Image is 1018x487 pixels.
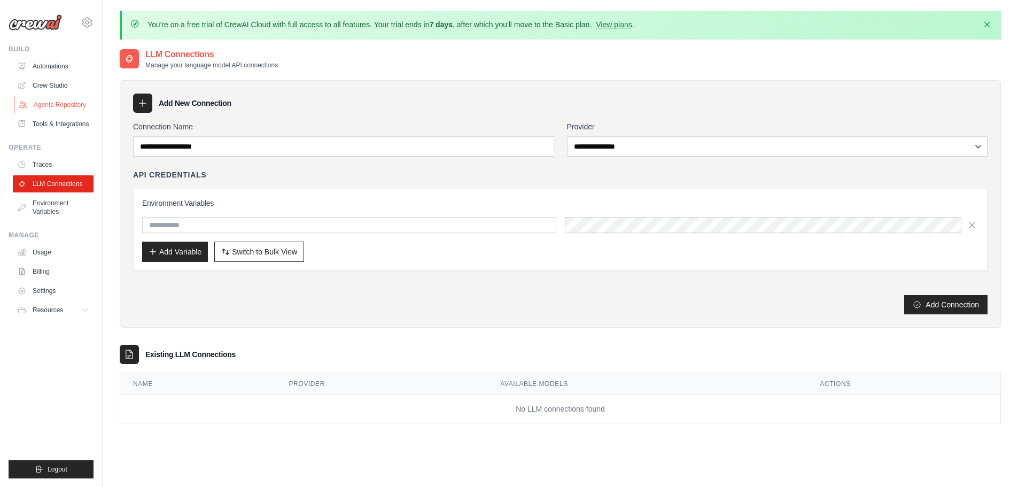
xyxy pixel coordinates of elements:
label: Provider [567,121,988,132]
th: Provider [276,373,488,395]
a: Usage [13,244,94,261]
th: Available Models [487,373,807,395]
div: Operate [9,143,94,152]
h3: Existing LLM Connections [145,349,236,360]
a: Environment Variables [13,195,94,220]
h3: Environment Variables [142,198,978,208]
a: Agents Repository [14,96,95,113]
p: You're on a free trial of CrewAI Cloud with full access to all features. Your trial ends in , aft... [147,19,634,30]
img: Logo [9,14,62,30]
h4: API Credentials [133,169,206,180]
a: Settings [13,282,94,299]
label: Connection Name [133,121,554,132]
button: Switch to Bulk View [214,242,304,262]
p: Manage your language model API connections [145,61,278,69]
td: No LLM connections found [120,395,1000,423]
button: Resources [13,302,94,319]
button: Add Connection [904,295,988,314]
a: Billing [13,263,94,280]
th: Actions [807,373,1000,395]
div: Manage [9,231,94,239]
span: Resources [33,306,63,314]
h3: Add New Connection [159,98,231,109]
a: LLM Connections [13,175,94,192]
a: Automations [13,58,94,75]
h2: LLM Connections [145,48,278,61]
div: Build [9,45,94,53]
span: Logout [48,465,67,474]
a: Tools & Integrations [13,115,94,133]
a: Traces [13,156,94,173]
a: Crew Studio [13,77,94,94]
button: Add Variable [142,242,208,262]
th: Name [120,373,276,395]
span: Switch to Bulk View [232,246,297,257]
button: Logout [9,460,94,478]
a: View plans [596,20,632,29]
strong: 7 days [429,20,453,29]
